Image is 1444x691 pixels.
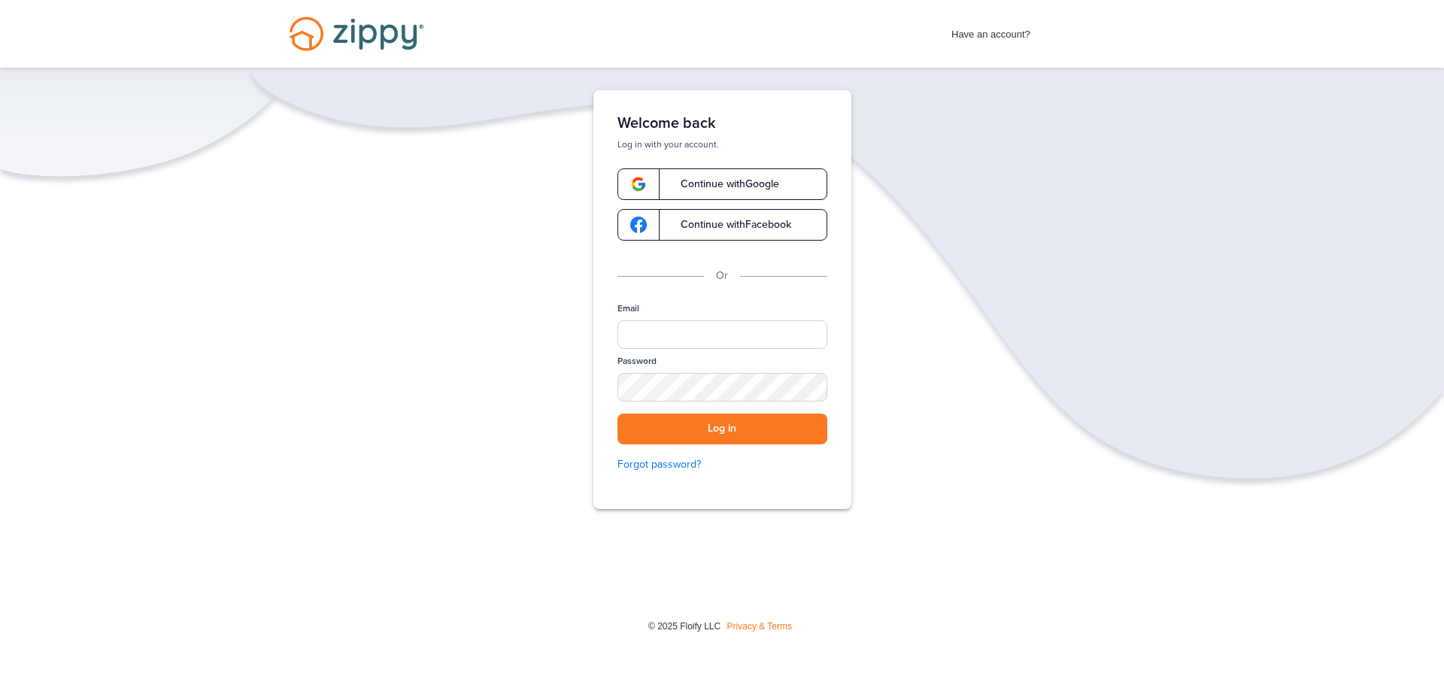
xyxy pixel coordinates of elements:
[951,19,1030,43] span: Have an account?
[727,621,792,632] a: Privacy & Terms
[666,179,779,189] span: Continue with Google
[617,320,827,349] input: Email
[617,456,827,473] a: Forgot password?
[617,373,827,402] input: Password
[617,114,827,132] h1: Welcome back
[617,414,827,444] button: Log in
[648,621,720,632] span: © 2025 Floify LLC
[617,138,827,150] p: Log in with your account.
[617,355,657,368] label: Password
[716,268,728,284] p: Or
[617,209,827,241] a: google-logoContinue withFacebook
[630,176,647,192] img: google-logo
[630,217,647,233] img: google-logo
[617,302,639,315] label: Email
[617,168,827,200] a: google-logoContinue withGoogle
[666,220,791,230] span: Continue with Facebook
